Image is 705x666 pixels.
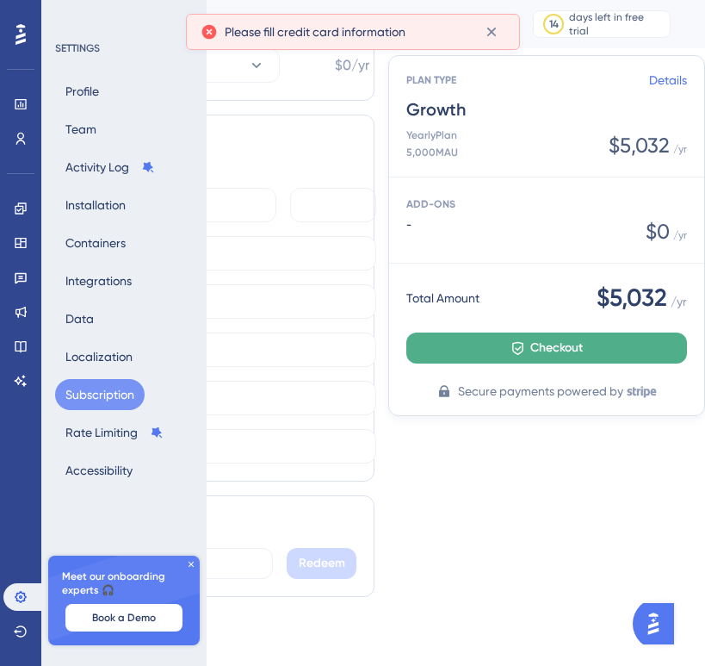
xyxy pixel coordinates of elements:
[406,288,479,308] span: Total Amount
[65,604,182,632] button: Book a Demo
[55,455,143,486] button: Accessibility
[153,340,362,359] input: City
[597,281,667,315] span: $5,032
[55,152,165,183] button: Activity Log
[671,291,687,312] span: / yr
[406,218,646,232] span: -
[205,195,269,215] iframe: Secure expiration date input frame
[406,128,458,142] span: Yearly Plan
[673,228,687,242] span: / yr
[62,570,186,597] span: Meet our onboarding experts 🎧
[406,73,649,87] span: PLAN TYPE
[55,265,142,296] button: Integrations
[530,338,583,358] span: Checkout
[406,333,687,364] button: Checkout
[305,195,369,215] iframe: Secure CVC input frame
[609,132,670,159] span: $5,032
[225,22,405,42] span: Please fill credit card information
[406,97,687,121] span: Growth
[569,10,665,38] div: days left in free trial
[649,70,687,90] a: Details
[406,146,458,159] span: 5,000 MAU
[55,76,109,107] button: Profile
[55,41,195,55] div: SETTINGS
[227,12,490,36] div: Subscription
[55,341,143,372] button: Localization
[673,142,687,156] span: / yr
[55,417,174,448] button: Rate Limiting
[55,379,145,410] button: Subscription
[153,292,362,311] input: Postal or Zip Code*
[406,198,455,210] span: ADD-ONS
[55,190,136,221] button: Installation
[633,598,684,650] iframe: UserGuiding AI Assistant Launcher
[458,381,623,401] span: Secure payments powered by
[287,548,356,579] button: Redeem
[549,17,559,31] div: 14
[55,303,104,334] button: Data
[55,114,107,145] button: Team
[299,553,345,574] span: Redeem
[646,218,670,246] span: $ 0
[55,227,136,258] button: Containers
[335,55,369,76] span: $0/yr
[92,611,156,625] span: Book a Demo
